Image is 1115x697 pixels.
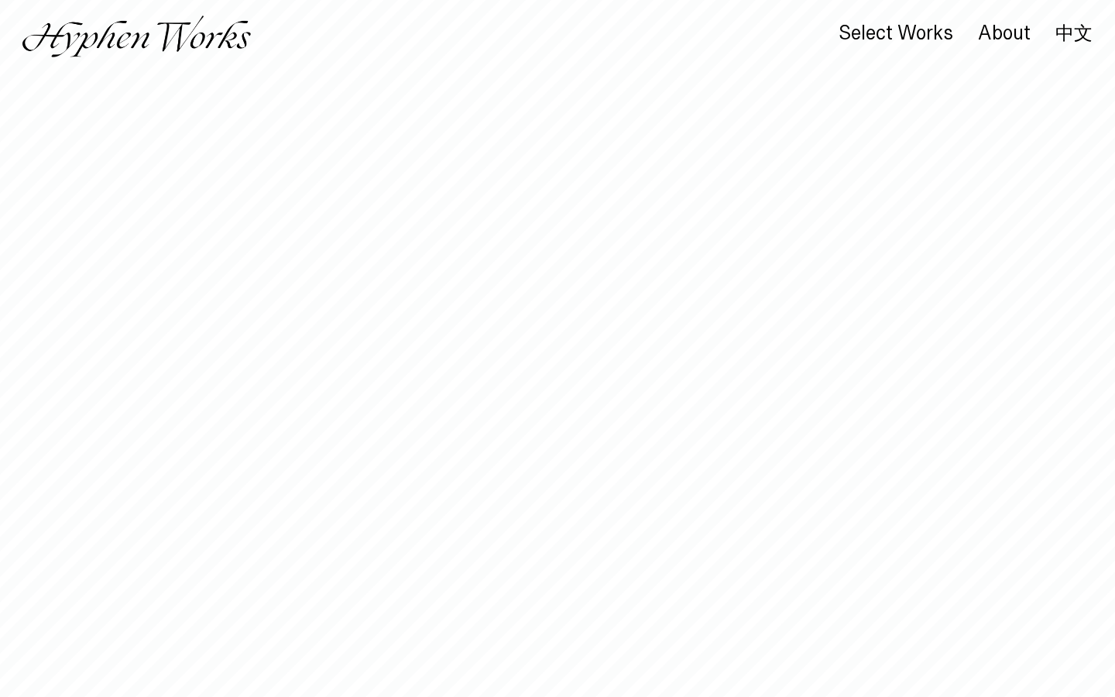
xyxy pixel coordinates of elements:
[1055,25,1093,42] a: 中文
[22,15,251,57] img: Hyphen Works
[978,22,1031,44] div: About
[839,26,953,43] a: Select Works
[839,22,953,44] div: Select Works
[978,26,1031,43] a: About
